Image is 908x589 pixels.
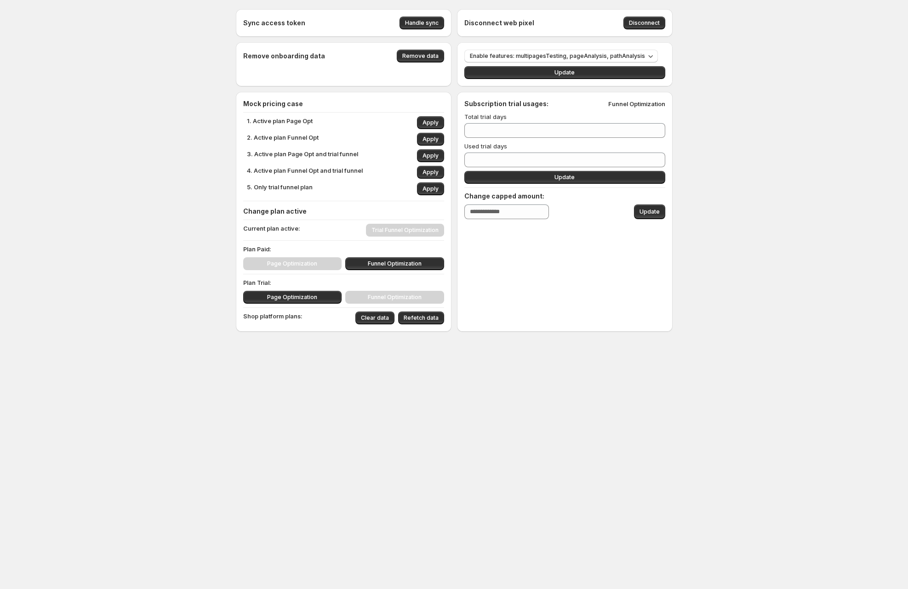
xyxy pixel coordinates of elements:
[243,311,303,324] p: Shop platform plans:
[243,278,444,287] p: Plan Trial:
[464,50,658,62] button: Enable features: multipagesTesting, pageAnalysis, pathAnalysis
[464,66,665,79] button: Update
[247,182,313,195] p: 5. Only trial funnel plan
[634,204,665,219] button: Update
[405,19,439,27] span: Handle sync
[243,244,444,254] p: Plan Paid:
[243,224,300,237] p: Current plan active:
[608,99,665,108] p: Funnel Optimization
[247,133,319,146] p: 2. Active plan Funnel Opt
[464,192,665,201] h4: Change capped amount:
[247,149,358,162] p: 3. Active plan Page Opt and trial funnel
[423,119,439,126] span: Apply
[423,152,439,159] span: Apply
[417,166,444,179] button: Apply
[243,99,444,108] h4: Mock pricing case
[404,314,439,322] span: Refetch data
[267,294,317,301] span: Page Optimization
[464,142,507,150] span: Used trial days
[355,311,394,324] button: Clear data
[554,69,575,76] span: Update
[243,291,342,304] button: Page Optimization
[243,51,325,61] h4: Remove onboarding data
[554,174,575,181] span: Update
[423,169,439,176] span: Apply
[243,18,305,28] h4: Sync access token
[345,257,444,270] button: Funnel Optimization
[417,149,444,162] button: Apply
[247,166,363,179] p: 4. Active plan Funnel Opt and trial funnel
[417,133,444,146] button: Apply
[398,311,444,324] button: Refetch data
[423,185,439,193] span: Apply
[417,182,444,195] button: Apply
[464,99,548,108] h4: Subscription trial usages:
[368,260,422,267] span: Funnel Optimization
[402,52,439,60] span: Remove data
[623,17,665,29] button: Disconnect
[243,207,444,216] h4: Change plan active
[423,136,439,143] span: Apply
[470,52,645,60] span: Enable features: multipagesTesting, pageAnalysis, pathAnalysis
[464,171,665,184] button: Update
[629,19,660,27] span: Disconnect
[464,113,507,120] span: Total trial days
[464,18,534,28] h4: Disconnect web pixel
[361,314,389,322] span: Clear data
[417,116,444,129] button: Apply
[397,50,444,62] button: Remove data
[247,116,313,129] p: 1. Active plan Page Opt
[640,208,660,215] span: Update
[400,17,444,29] button: Handle sync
